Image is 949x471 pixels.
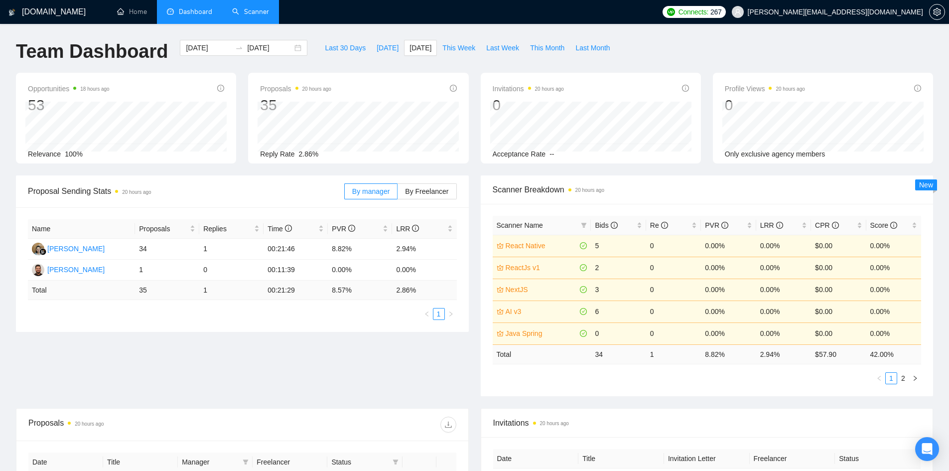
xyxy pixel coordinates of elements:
span: crown [497,264,504,271]
span: check-circle [580,286,587,293]
div: [PERSON_NAME] [47,243,105,254]
td: 0.00% [701,301,756,322]
td: 0 [591,322,646,344]
a: setting [929,8,945,16]
a: Java Spring [506,328,578,339]
span: Invitations [493,83,564,95]
span: Proposal Sending Stats [28,185,344,197]
td: 0.00% [866,235,921,257]
span: -- [549,150,554,158]
span: info-circle [776,222,783,229]
span: filter [393,459,399,465]
time: 20 hours ago [535,86,564,92]
time: 18 hours ago [80,86,109,92]
td: 0.00% [756,322,811,344]
span: info-circle [285,225,292,232]
span: This Month [530,42,564,53]
span: crown [497,308,504,315]
span: filter [391,455,401,470]
td: 0 [646,235,701,257]
li: Next Page [909,372,921,384]
span: By manager [352,187,390,195]
td: 0.00% [392,260,456,281]
span: Reply Rate [260,150,294,158]
img: AA [32,264,44,276]
span: CPR [815,221,838,229]
th: Proposals [135,219,199,239]
td: Total [28,281,135,300]
td: 0 [199,260,264,281]
div: 0 [725,96,805,115]
li: 1 [433,308,445,320]
span: Proposals [260,83,331,95]
span: setting [930,8,945,16]
a: 2 [898,373,909,384]
span: swap-right [235,44,243,52]
td: 1 [199,281,264,300]
span: PVR [705,221,728,229]
li: Previous Page [873,372,885,384]
span: Scanner Breakdown [493,183,922,196]
span: info-circle [914,85,921,92]
a: React Native [506,240,578,251]
th: Name [28,219,135,239]
span: filter [241,455,251,470]
span: [DATE] [409,42,431,53]
a: AI v3 [506,306,578,317]
td: 3 [591,279,646,301]
li: 2 [897,372,909,384]
span: info-circle [721,222,728,229]
td: 2.94 % [756,344,811,364]
a: homeHome [117,7,147,16]
span: right [912,375,918,381]
span: Profile Views [725,83,805,95]
td: 1 [135,260,199,281]
td: $0.00 [811,322,866,344]
span: left [424,311,430,317]
span: Manager [182,457,239,468]
td: $0.00 [811,257,866,279]
span: Time [268,225,291,233]
button: Last Week [481,40,525,56]
span: 100% [65,150,83,158]
li: Next Page [445,308,457,320]
span: Acceptance Rate [493,150,546,158]
span: info-circle [412,225,419,232]
a: 1 [433,309,444,319]
span: Last Week [486,42,519,53]
td: $0.00 [811,235,866,257]
button: [DATE] [371,40,404,56]
span: Connects: [678,6,708,17]
span: user [734,8,741,15]
td: 0.00% [866,279,921,301]
td: 0 [646,301,701,322]
button: right [909,372,921,384]
time: 20 hours ago [302,86,331,92]
td: 1 [646,344,701,364]
td: 0.00% [756,301,811,322]
span: Relevance [28,150,61,158]
span: crown [497,286,504,293]
td: 0.00% [328,260,392,281]
td: 0 [646,279,701,301]
span: 2.86% [299,150,319,158]
span: Proposals [139,223,188,234]
a: ReactJs v1 [506,262,578,273]
span: LRR [396,225,419,233]
span: left [876,375,882,381]
button: left [421,308,433,320]
span: Invitations [493,417,921,429]
td: 0 [646,322,701,344]
td: 8.82% [328,239,392,260]
span: Dashboard [179,7,212,16]
td: 2.86 % [392,281,456,300]
time: 20 hours ago [575,187,604,193]
img: ES [32,243,44,255]
th: Freelancer [750,449,835,469]
a: 1 [886,373,897,384]
time: 20 hours ago [122,189,151,195]
span: filter [581,222,587,228]
span: info-circle [217,85,224,92]
span: to [235,44,243,52]
td: 34 [135,239,199,260]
